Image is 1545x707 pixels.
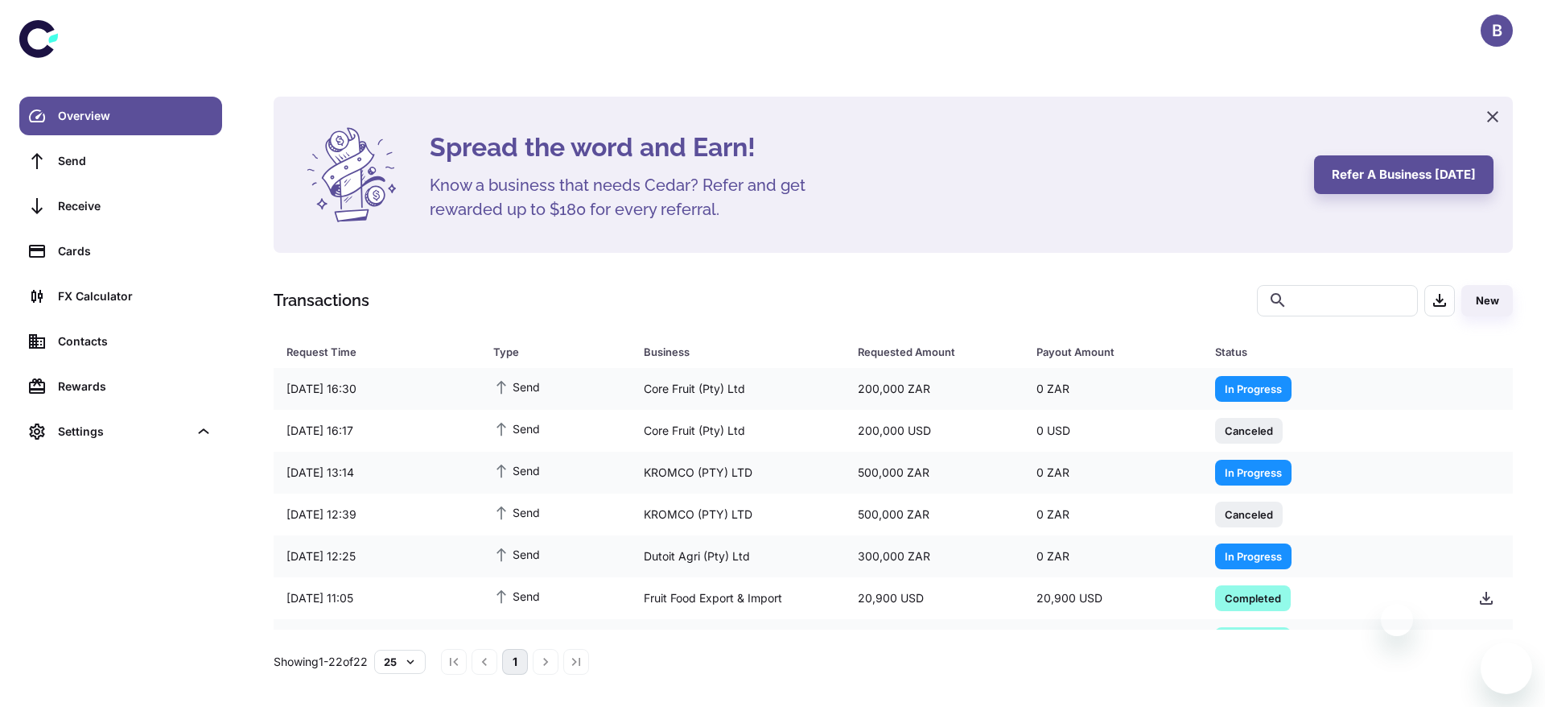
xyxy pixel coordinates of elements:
nav: pagination navigation [439,649,591,675]
a: FX Calculator [19,277,222,316]
div: 200,000 ZAR [845,374,1024,404]
span: Send [493,503,540,521]
span: Requested Amount [858,341,1017,363]
span: Send [493,629,540,647]
span: Request Time [286,341,474,363]
span: Type [493,341,624,363]
p: Showing 1-22 of 22 [274,653,368,671]
a: Contacts [19,322,222,361]
span: In Progress [1215,380,1292,396]
div: Settings [58,423,188,440]
div: 200,000 USD [845,416,1024,446]
div: Type [493,341,603,363]
span: In Progress [1215,464,1292,480]
button: page 1 [502,649,528,675]
span: Canceled [1215,422,1283,438]
a: Overview [19,97,222,135]
div: 500,000 ZAR [845,499,1024,530]
div: [DATE] 11:05 [274,583,480,614]
div: [DATE] 16:17 [274,416,480,446]
div: [DATE] 14:41 [274,625,480,655]
div: 0 USD [1024,416,1202,446]
div: Core Fruit (Pty) Ltd [631,416,845,446]
div: 20,900 USD [1024,583,1202,614]
span: In Progress [1215,548,1292,564]
div: [DATE] 12:39 [274,499,480,530]
h1: Transactions [274,288,369,312]
a: Send [19,142,222,180]
button: B [1481,14,1513,47]
div: Status [1215,341,1425,363]
div: Contacts [58,333,212,350]
h4: Spread the word and Earn! [430,128,1295,167]
a: Receive [19,187,222,225]
div: 0 ZAR [1024,374,1202,404]
div: [DATE] 16:30 [274,374,480,404]
div: 0 ZAR [1024,541,1202,572]
div: Requested Amount [858,341,996,363]
div: Cards [58,242,212,260]
button: Refer a business [DATE] [1314,155,1493,194]
span: Send [493,420,540,437]
div: KROMCO (PTY) LTD [631,457,845,488]
div: 500,000 ZAR [845,457,1024,488]
span: Send [493,461,540,479]
div: Fruit Food Export & Import [631,625,845,655]
div: Dutoit Agri (Pty) Ltd [631,541,845,572]
span: Canceled [1215,506,1283,522]
div: Core Fruit (Pty) Ltd [631,374,845,404]
button: 25 [374,650,426,674]
div: 300,000 ZAR [845,541,1024,572]
a: Rewards [19,367,222,406]
div: Payout Amount [1036,341,1175,363]
span: Payout Amount [1036,341,1196,363]
iframe: Close message [1381,604,1413,636]
span: Completed [1215,589,1291,606]
div: 0 ZAR [1024,499,1202,530]
iframe: Button to launch messaging window [1481,643,1532,694]
div: Fruit Food Export & Import [631,583,845,614]
span: Send [493,378,540,395]
div: FX Calculator [58,287,212,305]
div: KROMCO (PTY) LTD [631,499,845,530]
span: Send [493,545,540,563]
span: Send [493,587,540,605]
div: Receive [58,197,212,215]
span: Status [1215,341,1446,363]
div: 0 ZAR [1024,457,1202,488]
div: Send [58,152,212,170]
div: 23,300 USD [1024,625,1202,655]
div: Rewards [58,378,212,395]
div: 23,300 USD [845,625,1024,655]
div: Settings [19,412,222,451]
div: [DATE] 13:14 [274,457,480,488]
div: Overview [58,107,212,125]
div: Request Time [286,341,453,363]
div: [DATE] 12:25 [274,541,480,572]
h5: Know a business that needs Cedar? Refer and get rewarded up to $180 for every referral. [430,173,832,221]
a: Cards [19,232,222,271]
div: 20,900 USD [845,583,1024,614]
button: New [1461,285,1513,316]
